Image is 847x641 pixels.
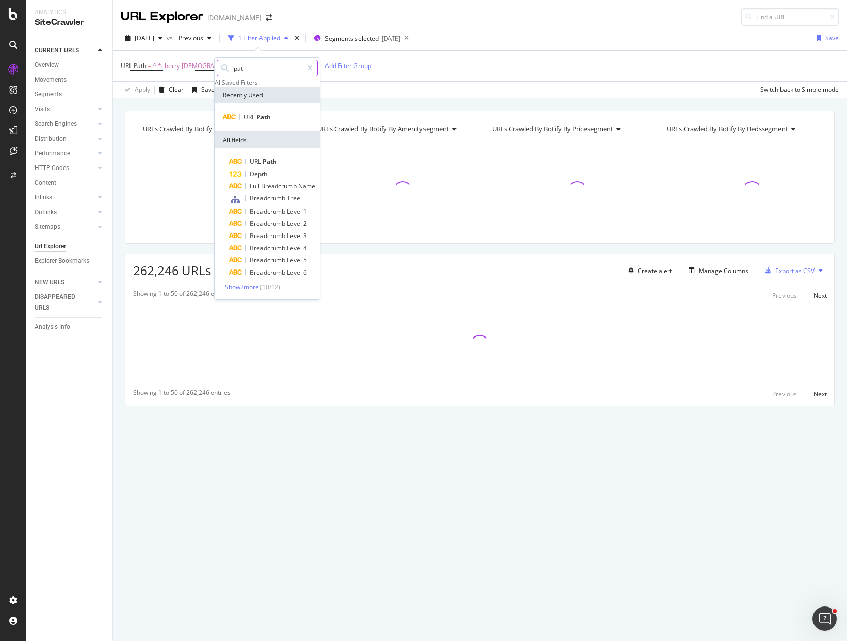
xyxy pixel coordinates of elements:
[665,121,818,137] h4: URLs Crawled By Botify By bedssegment
[303,219,307,228] span: 2
[250,194,287,203] span: Breadcrumb
[207,13,262,23] div: [DOMAIN_NAME]
[238,33,280,42] div: 1 Filter Applied
[35,178,105,188] a: Content
[667,124,788,133] span: URLs Crawled By Botify By bedssegment
[35,89,105,100] a: Segments
[35,277,64,288] div: NEW URLS
[233,60,303,76] input: Search by field name
[812,606,837,631] iframe: Intercom live chat
[287,256,303,264] span: Level
[287,268,303,277] span: Level
[35,60,105,71] a: Overview
[292,33,301,43] div: times
[812,30,839,46] button: Save
[303,231,307,240] span: 3
[35,163,69,174] div: HTTP Codes
[772,388,797,400] button: Previous
[35,17,104,28] div: SiteCrawler
[303,256,307,264] span: 5
[35,133,95,144] a: Distribution
[775,266,815,275] div: Export as CSV
[133,388,231,400] div: Showing 1 to 50 of 262,246 entries
[153,59,257,73] span: ^.*cherry-[DEMOGRAPHIC_DATA].*$
[772,289,797,301] button: Previous
[175,30,215,46] button: Previous
[287,244,303,252] span: Level
[35,75,67,85] div: Movements
[215,78,222,87] div: All
[287,194,300,203] span: Tree
[35,192,52,203] div: Inlinks
[315,121,468,137] h4: URLs Crawled By Botify By amenitysegment
[35,133,67,144] div: Distribution
[699,266,748,275] div: Manage Columns
[35,8,104,17] div: Analytics
[303,268,307,277] span: 6
[303,244,307,252] span: 4
[121,61,146,70] span: URL Path
[215,87,320,103] div: Recently Used
[167,33,175,42] span: vs
[260,283,280,291] span: ( 10 / 12 )
[143,124,251,133] span: URLs Crawled By Botify By pagetype
[311,60,371,72] button: Add Filter Group
[287,219,303,228] span: Level
[624,262,672,279] button: Create alert
[35,163,95,174] a: HTTP Codes
[813,388,827,400] button: Next
[298,182,315,190] span: Name
[250,207,287,216] span: Breadcrumb
[215,131,320,148] div: All fields
[35,322,70,332] div: Analysis Info
[35,207,95,218] a: Outlinks
[263,157,277,166] span: Path
[35,192,95,203] a: Inlinks
[382,34,400,43] div: [DATE]
[35,292,95,313] a: DISAPPEARED URLS
[250,268,287,277] span: Breadcrumb
[310,30,400,46] button: Segments selected[DATE]
[741,8,839,26] input: Find a URL
[35,241,105,252] a: Url Explorer
[188,82,215,98] button: Save
[121,82,150,98] button: Apply
[250,231,287,240] span: Breadcrumb
[135,85,150,94] div: Apply
[155,82,184,98] button: Clear
[35,119,77,129] div: Search Engines
[35,178,56,188] div: Content
[35,75,105,85] a: Movements
[169,85,184,94] div: Clear
[761,262,815,279] button: Export as CSV
[772,390,797,398] div: Previous
[772,291,797,300] div: Previous
[287,231,303,240] span: Level
[250,170,267,178] span: Depth
[225,283,259,291] span: Show 2 more
[685,264,748,277] button: Manage Columns
[35,89,62,100] div: Segments
[35,256,105,266] a: Explorer Bookmarks
[490,121,643,137] h4: URLs Crawled By Botify By pricesegment
[175,33,203,42] span: Previous
[35,277,95,288] a: NEW URLS
[250,182,261,190] span: Full
[121,30,167,46] button: [DATE]
[224,30,292,46] button: 1 Filter Applied
[250,157,263,166] span: URL
[250,244,287,252] span: Breadcrumb
[813,291,827,300] div: Next
[244,113,256,121] span: URL
[35,322,105,332] a: Analysis Info
[303,207,307,216] span: 1
[325,34,379,43] span: Segments selected
[35,241,66,252] div: Url Explorer
[35,207,57,218] div: Outlinks
[492,124,613,133] span: URLs Crawled By Botify By pricesegment
[35,148,70,159] div: Performance
[35,222,95,232] a: Sitemaps
[133,262,248,279] span: 262,246 URLs found
[825,33,839,42] div: Save
[638,266,672,275] div: Create alert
